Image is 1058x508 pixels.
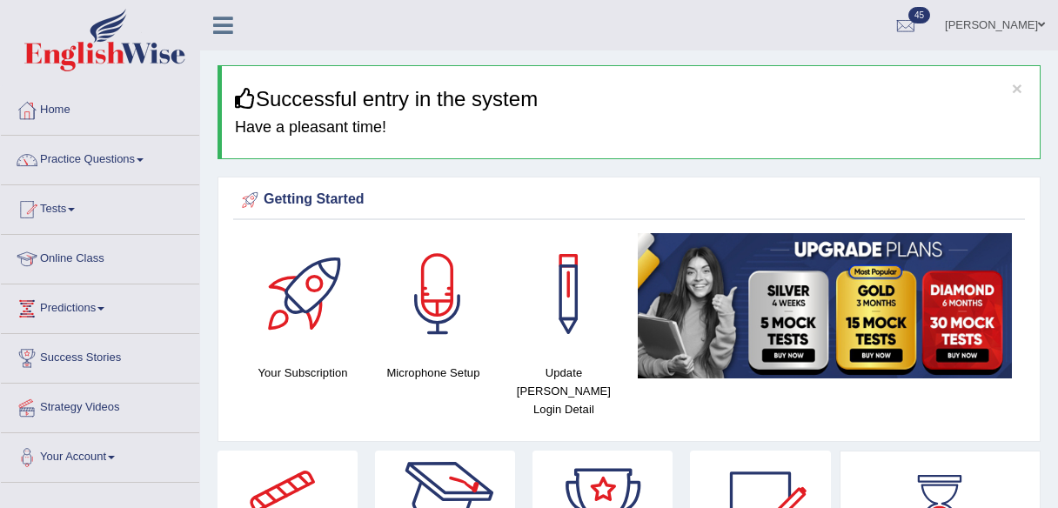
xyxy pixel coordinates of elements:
h4: Have a pleasant time! [235,119,1027,137]
a: Tests [1,185,199,229]
a: Practice Questions [1,136,199,179]
h3: Successful entry in the system [235,88,1027,110]
span: 45 [908,7,930,23]
a: Home [1,86,199,130]
a: Success Stories [1,334,199,378]
h4: Update [PERSON_NAME] Login Detail [507,364,620,418]
img: small5.jpg [638,233,1012,378]
h4: Microphone Setup [377,364,490,382]
div: Getting Started [238,187,1021,213]
button: × [1012,79,1022,97]
a: Strategy Videos [1,384,199,427]
a: Your Account [1,433,199,477]
h4: Your Subscription [246,364,359,382]
a: Predictions [1,284,199,328]
a: Online Class [1,235,199,278]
